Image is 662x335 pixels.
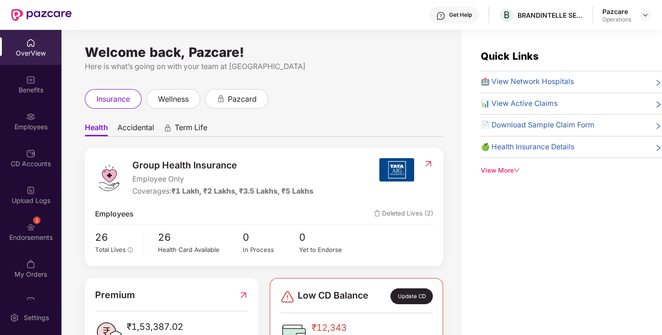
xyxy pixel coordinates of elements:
[390,288,432,304] div: Update CD
[374,209,433,220] span: Deleted Lives (2)
[480,166,662,175] div: View More
[132,158,314,173] span: Group Health Insurance
[243,230,299,245] span: 0
[26,186,35,195] img: svg+xml;base64,PHN2ZyBpZD0iVXBsb2FkX0xvZ3MiIGRhdGEtbmFtZT0iVXBsb2FkIExvZ3MiIHhtbG5zPSJodHRwOi8vd3...
[312,321,375,335] span: ₹12,343
[85,61,443,72] div: Here is what’s going on with your team at [GEOGRAPHIC_DATA]
[85,123,108,136] span: Health
[127,320,184,334] span: ₹1,53,387.02
[655,78,662,88] span: right
[96,93,130,105] span: insurance
[228,93,257,105] span: pazcard
[243,245,299,255] div: In Process
[95,288,135,302] span: Premium
[299,230,355,245] span: 0
[513,167,520,174] span: down
[26,223,35,232] img: svg+xml;base64,PHN2ZyBpZD0iRW5kb3JzZW1lbnRzIiB4bWxucz0iaHR0cDovL3d3dy53My5vcmcvMjAwMC9zdmciIHdpZH...
[480,141,574,153] span: 🍏 Health Insurance Details
[95,164,123,192] img: logo
[158,245,243,255] div: Health Card Available
[26,296,35,306] img: svg+xml;base64,PHN2ZyBpZD0iVXBkYXRlZCIgeG1sbnM9Imh0dHA6Ly93d3cudzMub3JnLzIwMDAvc3ZnIiB3aWR0aD0iMj...
[655,121,662,131] span: right
[602,16,631,23] div: Operations
[655,143,662,153] span: right
[95,209,134,220] span: Employees
[132,186,314,197] div: Coverages:
[480,50,538,62] span: Quick Links
[132,174,314,185] span: Employee Only
[95,246,126,253] span: Total Lives
[26,259,35,269] img: svg+xml;base64,PHN2ZyBpZD0iTXlfT3JkZXJzIiBkYXRhLW5hbWU9Ik15IE9yZGVycyIgeG1sbnM9Imh0dHA6Ly93d3cudz...
[280,289,295,304] img: svg+xml;base64,PHN2ZyBpZD0iRGFuZ2VyLTMyeDMyIiB4bWxucz0iaHR0cDovL3d3dy53My5vcmcvMjAwMC9zdmciIHdpZH...
[504,9,510,21] span: B
[11,9,72,21] img: New Pazcare Logo
[239,288,248,302] img: RedirectIcon
[217,94,225,103] div: animation
[374,210,380,216] img: deleteIcon
[10,313,19,322] img: svg+xml;base64,PHN2ZyBpZD0iU2V0dGluZy0yMHgyMCIgeG1sbnM9Imh0dHA6Ly93d3cudzMub3JnLzIwMDAvc3ZnIiB3aW...
[21,313,52,322] div: Settings
[175,123,207,136] span: Term Life
[171,187,314,195] span: ₹1 Lakh, ₹2 Lakhs, ₹3.5 Lakhs, ₹5 Lakhs
[298,288,369,304] span: Low CD Balance
[26,75,35,84] img: svg+xml;base64,PHN2ZyBpZD0iQmVuZWZpdHMiIHhtbG5zPSJodHRwOi8vd3d3LnczLm9yZy8yMDAwL3N2ZyIgd2lkdGg9Ij...
[117,123,154,136] span: Accidental
[158,93,189,105] span: wellness
[33,216,41,224] div: 2
[158,230,243,245] span: 26
[449,11,472,19] div: Get Help
[480,76,573,88] span: 🏥 View Network Hospitals
[423,159,433,168] img: RedirectIcon
[518,11,583,20] div: BRANDINTELLE SERVICES PRIVATE LIMITED
[602,7,631,16] div: Pazcare
[436,11,445,21] img: svg+xml;base64,PHN2ZyBpZD0iSGVscC0zMngzMiIgeG1sbnM9Imh0dHA6Ly93d3cudzMub3JnLzIwMDAvc3ZnIiB3aWR0aD...
[26,149,35,158] img: svg+xml;base64,PHN2ZyBpZD0iQ0RfQWNjb3VudHMiIGRhdGEtbmFtZT0iQ0QgQWNjb3VudHMiIHhtbG5zPSJodHRwOi8vd3...
[26,112,35,121] img: svg+xml;base64,PHN2ZyBpZD0iRW1wbG95ZWVzIiB4bWxucz0iaHR0cDovL3d3dy53My5vcmcvMjAwMC9zdmciIHdpZHRoPS...
[164,124,172,132] div: animation
[480,119,594,131] span: 📄 Download Sample Claim Form
[26,38,35,48] img: svg+xml;base64,PHN2ZyBpZD0iSG9tZSIgeG1sbnM9Imh0dHA6Ly93d3cudzMub3JnLzIwMDAvc3ZnIiB3aWR0aD0iMjAiIG...
[655,100,662,110] span: right
[642,11,649,19] img: svg+xml;base64,PHN2ZyBpZD0iRHJvcGRvd24tMzJ4MzIiIHhtbG5zPSJodHRwOi8vd3d3LnczLm9yZy8yMDAwL3N2ZyIgd2...
[299,245,355,255] div: Yet to Endorse
[95,230,137,245] span: 26
[128,247,133,253] span: info-circle
[379,158,414,181] img: insurerIcon
[480,98,557,110] span: 📊 View Active Claims
[85,49,443,56] div: Welcome back, Pazcare!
